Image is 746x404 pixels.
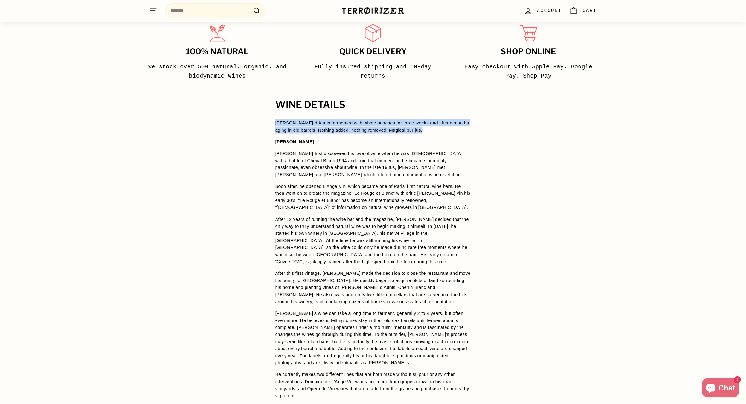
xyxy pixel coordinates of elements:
[302,47,444,56] h3: Quick delivery
[275,183,471,211] p: Soon after, he opened L’Ange Vin, which became one of Paris’ first natural wine bars. He then wen...
[566,2,601,20] a: Cart
[275,270,471,305] p: After this first vintage, [PERSON_NAME] made the decision to close the restaurant and move his fa...
[583,7,597,14] span: Cart
[302,62,444,81] p: Fully insured shipping and 10-day returns
[275,119,471,134] p: [PERSON_NAME] d’Aunis fermented with whole bunches for three weeks and fifteen months aging in ol...
[458,47,599,56] h3: Shop Online
[275,139,314,144] strong: [PERSON_NAME]
[275,310,471,366] p: [PERSON_NAME]’s wine can take a long time to ferment, generally 2 to 4 years, but often even more...
[537,7,562,14] span: Account
[147,62,288,81] p: We stock over 500 natural, organic, and biodynamic wines
[458,62,599,81] p: Easy checkout with Apple Pay, Google Pay, Shop Pay
[147,47,288,56] h3: 100% Natural
[275,100,471,110] h2: WINE DETAILS
[275,216,471,266] p: After 12 years of running the wine bar and the magazine, [PERSON_NAME] decided that the only way ...
[520,2,566,20] a: Account
[275,150,471,178] p: [PERSON_NAME] first discovered his love of wine when he was [DEMOGRAPHIC_DATA] with a bottle of C...
[275,371,471,400] p: He currently makes two different lines that are both made without sulphur or any other interventi...
[701,378,741,399] inbox-online-store-chat: Shopify online store chat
